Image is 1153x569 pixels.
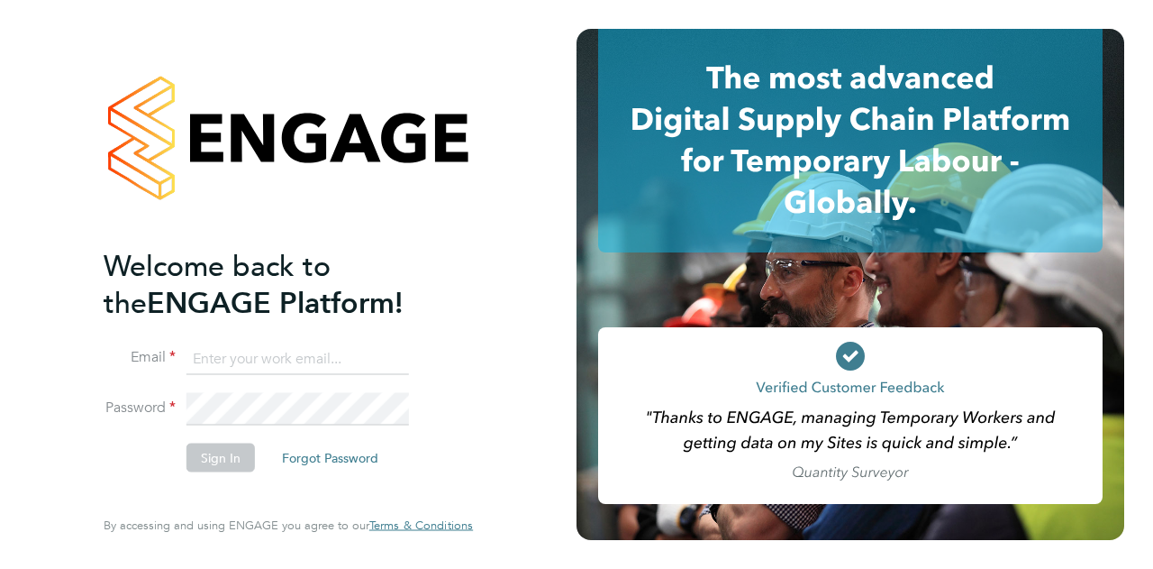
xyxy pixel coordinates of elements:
[104,247,455,321] h2: ENGAGE Platform!
[186,443,255,472] button: Sign In
[104,398,176,417] label: Password
[104,348,176,367] label: Email
[369,519,473,533] a: Terms & Conditions
[268,443,393,472] button: Forgot Password
[369,518,473,533] span: Terms & Conditions
[104,248,331,320] span: Welcome back to the
[104,518,473,533] span: By accessing and using ENGAGE you agree to our
[186,343,409,375] input: Enter your work email...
